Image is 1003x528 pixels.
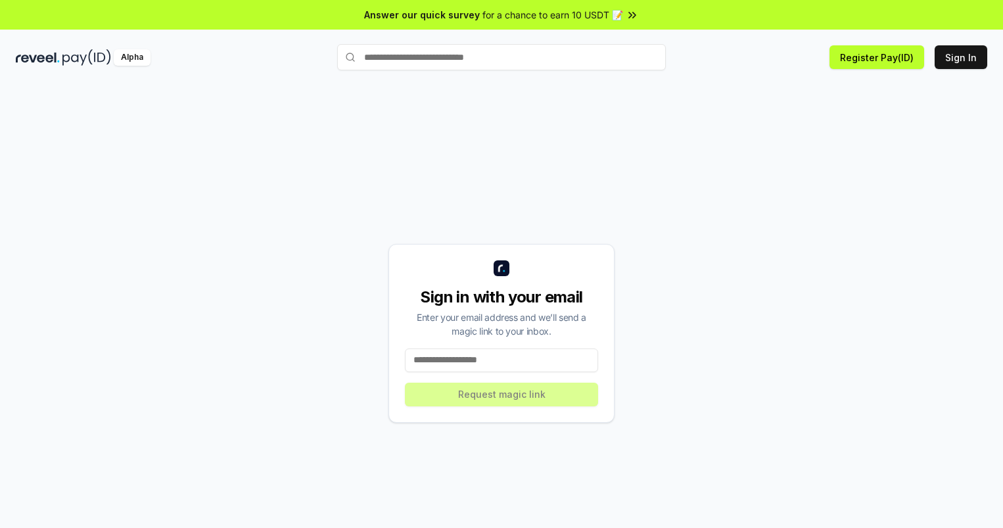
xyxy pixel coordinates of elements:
span: for a chance to earn 10 USDT 📝 [482,8,623,22]
img: pay_id [62,49,111,66]
img: reveel_dark [16,49,60,66]
button: Register Pay(ID) [829,45,924,69]
img: logo_small [494,260,509,276]
button: Sign In [935,45,987,69]
div: Alpha [114,49,151,66]
span: Answer our quick survey [364,8,480,22]
div: Sign in with your email [405,287,598,308]
div: Enter your email address and we’ll send a magic link to your inbox. [405,310,598,338]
